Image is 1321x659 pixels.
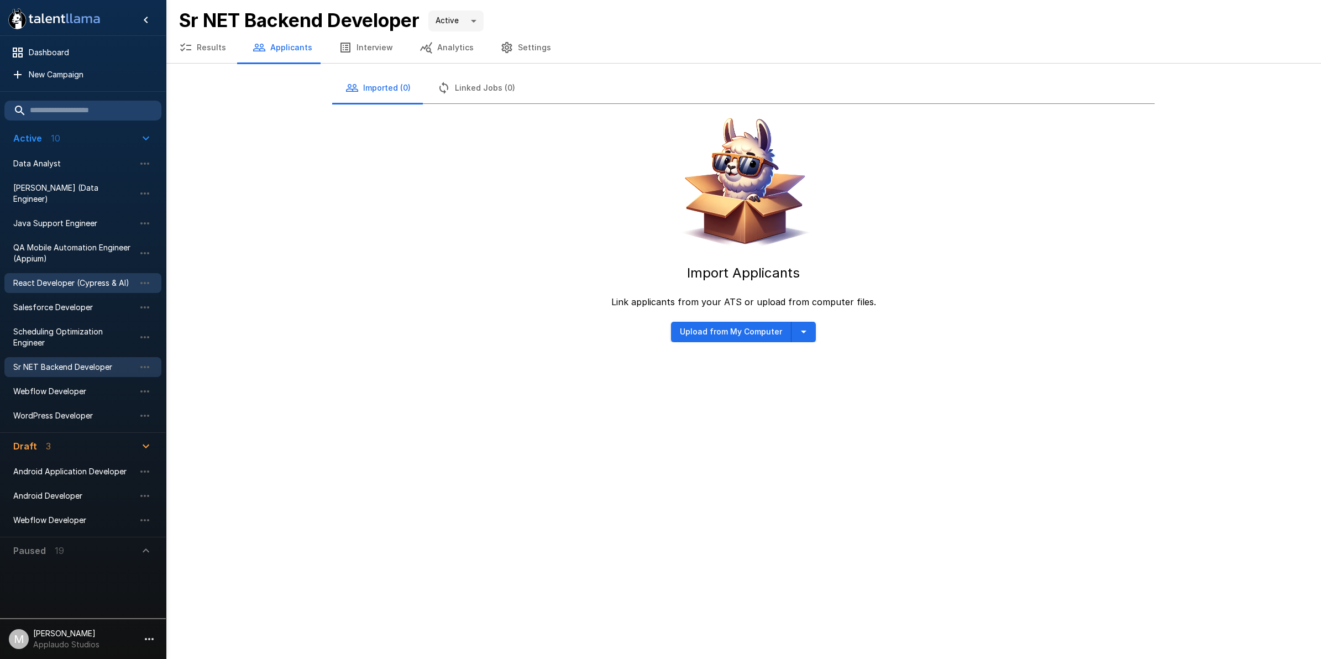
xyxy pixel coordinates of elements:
button: Analytics [406,32,487,63]
button: Applicants [239,32,326,63]
button: Linked Jobs (0) [424,72,528,103]
img: Animated document [674,113,812,251]
div: Active [428,11,484,32]
b: Sr NET Backend Developer [179,9,420,32]
p: Link applicants from your ATS or upload from computer files. [611,295,876,308]
button: Upload from My Computer [671,322,791,342]
button: Results [166,32,239,63]
button: Interview [326,32,406,63]
h5: Import Applicants [687,264,800,282]
button: Settings [487,32,564,63]
button: Imported (0) [332,72,424,103]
